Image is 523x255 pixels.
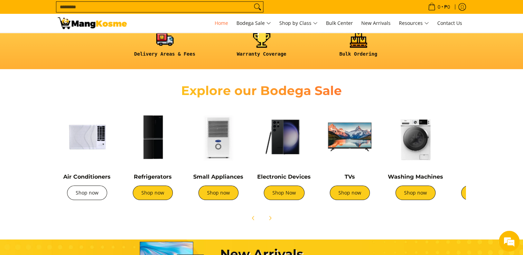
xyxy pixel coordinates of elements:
[262,210,278,226] button: Next
[134,173,172,180] a: Refrigerators
[426,3,452,11] span: •
[198,186,239,200] a: Shop now
[257,173,311,180] a: Electronic Devices
[434,14,466,32] a: Contact Us
[264,186,305,200] a: Shop Now
[437,4,441,9] span: 0
[133,186,173,200] a: Shop now
[123,107,182,166] img: Refrigerators
[361,20,391,26] span: New Arrivals
[217,30,307,63] a: <h6><strong>Warranty Coverage</strong></h6>
[443,4,451,9] span: ₱0
[246,210,261,226] button: Previous
[358,14,394,32] a: New Arrivals
[323,14,356,32] a: Bulk Center
[395,14,432,32] a: Resources
[120,30,210,63] a: <h6><strong>Delivery Areas & Fees</strong></h6>
[320,107,379,166] img: TVs
[276,14,321,32] a: Shop by Class
[58,17,127,29] img: Mang Kosme: Your Home Appliances Warehouse Sale Partner!
[134,14,466,32] nav: Main Menu
[314,30,403,63] a: <h6><strong>Bulk Ordering</strong></h6>
[452,107,511,166] img: Cookers
[161,83,362,98] h2: Explore our Bodega Sale
[67,186,107,200] a: Shop now
[211,14,232,32] a: Home
[193,173,243,180] a: Small Appliances
[255,107,314,166] img: Electronic Devices
[399,19,429,28] span: Resources
[252,2,263,12] button: Search
[345,173,355,180] a: TVs
[236,19,271,28] span: Bodega Sale
[386,107,445,166] img: Washing Machines
[279,19,318,28] span: Shop by Class
[63,173,111,180] a: Air Conditioners
[233,14,274,32] a: Bodega Sale
[326,20,353,26] span: Bulk Center
[388,173,443,180] a: Washing Machines
[215,20,228,26] span: Home
[395,186,436,200] a: Shop now
[189,107,248,166] img: Small Appliances
[58,107,116,166] img: Air Conditioners
[437,20,462,26] span: Contact Us
[330,186,370,200] a: Shop now
[461,186,501,200] a: Shop now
